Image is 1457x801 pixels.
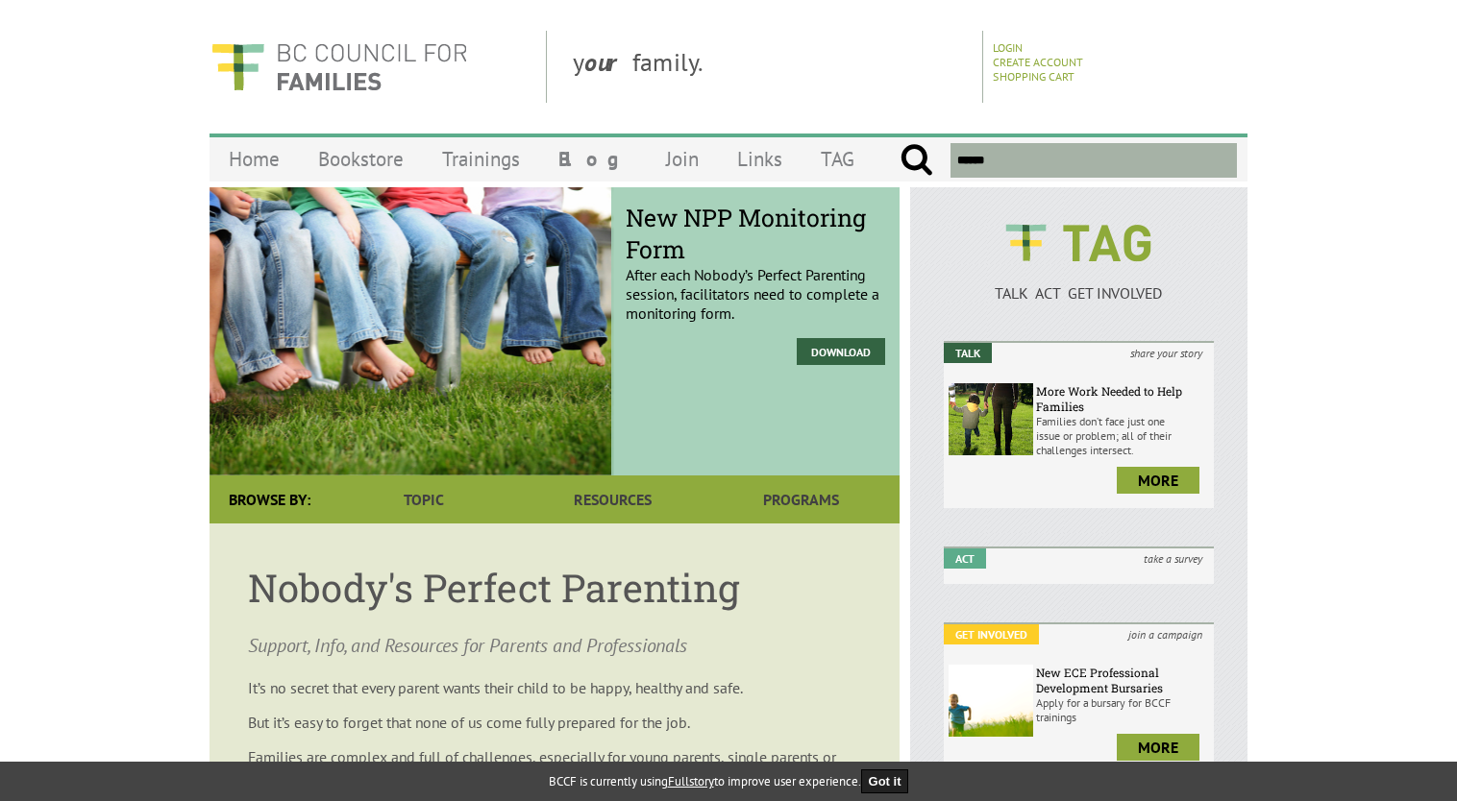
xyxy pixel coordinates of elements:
a: Fullstory [668,773,714,789]
a: TALK ACT GET INVOLVED [944,264,1214,303]
p: Families don’t face just one issue or problem; all of their challenges intersect. [1036,414,1209,457]
a: Join [647,136,718,182]
i: join a campaign [1117,624,1214,644]
a: Resources [518,475,706,523]
a: Programs [707,475,896,523]
em: Get Involved [944,624,1039,644]
i: share your story [1119,343,1214,363]
a: Blog [539,136,647,182]
button: Got it [861,769,909,793]
a: Shopping Cart [993,69,1074,84]
a: Create Account [993,55,1083,69]
em: Talk [944,343,992,363]
a: Links [718,136,802,182]
p: It’s no secret that every parent wants their child to be happy, healthy and safe. [248,678,861,697]
a: more [1117,734,1199,761]
a: Trainings [423,136,539,182]
img: BC Council for FAMILIES [210,31,469,103]
img: BCCF's TAG Logo [992,206,1165,279]
div: Browse By: [210,475,330,523]
a: Download [797,338,885,365]
p: After each Nobody’s Perfect Parenting session, facilitators need to complete a monitoring form. [626,217,885,323]
h6: New ECE Professional Development Bursaries [1036,665,1209,695]
em: Act [944,548,986,569]
p: But it’s easy to forget that none of us come fully prepared for the job. [248,713,861,732]
a: Login [993,40,1023,55]
p: Support, Info, and Resources for Parents and Professionals [248,632,861,659]
strong: our [584,46,632,78]
p: TALK ACT GET INVOLVED [944,283,1214,303]
h1: Nobody's Perfect Parenting [248,562,861,613]
a: TAG [802,136,874,182]
p: Families are complex and full of challenges, especially for young parents, single parents or pare... [248,747,861,786]
i: take a survey [1132,548,1214,569]
p: Apply for a bursary for BCCF trainings [1036,695,1209,724]
div: y family. [557,31,983,103]
a: more [1117,467,1199,494]
input: Submit [900,143,933,178]
span: New NPP Monitoring Form [626,202,885,265]
a: Bookstore [299,136,423,182]
a: Topic [330,475,518,523]
h6: More Work Needed to Help Families [1036,383,1209,414]
a: Home [210,136,299,182]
